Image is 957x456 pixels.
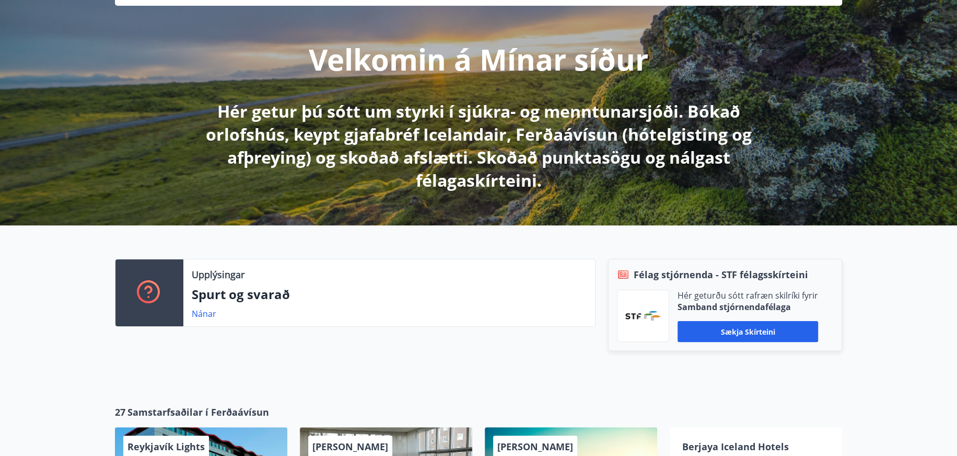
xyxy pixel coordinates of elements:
[127,440,205,453] span: Reykjavík Lights
[192,268,244,281] p: Upplýsingar
[678,290,818,301] p: Hér geturðu sótt rafræn skilríki fyrir
[497,440,573,453] span: [PERSON_NAME]
[309,39,648,79] p: Velkomin á Mínar síður
[678,301,818,313] p: Samband stjórnendafélaga
[192,308,216,320] a: Nánar
[312,440,388,453] span: [PERSON_NAME]
[203,100,754,192] p: Hér getur þú sótt um styrki í sjúkra- og menntunarsjóði. Bókað orlofshús, keypt gjafabréf Iceland...
[625,311,661,321] img: vjCaq2fThgY3EUYqSgpjEiBg6WP39ov69hlhuPVN.png
[634,268,808,281] span: Félag stjórnenda - STF félagsskírteini
[678,321,818,342] button: Sækja skírteini
[192,286,587,303] p: Spurt og svarað
[115,405,125,419] span: 27
[127,405,269,419] span: Samstarfsaðilar í Ferðaávísun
